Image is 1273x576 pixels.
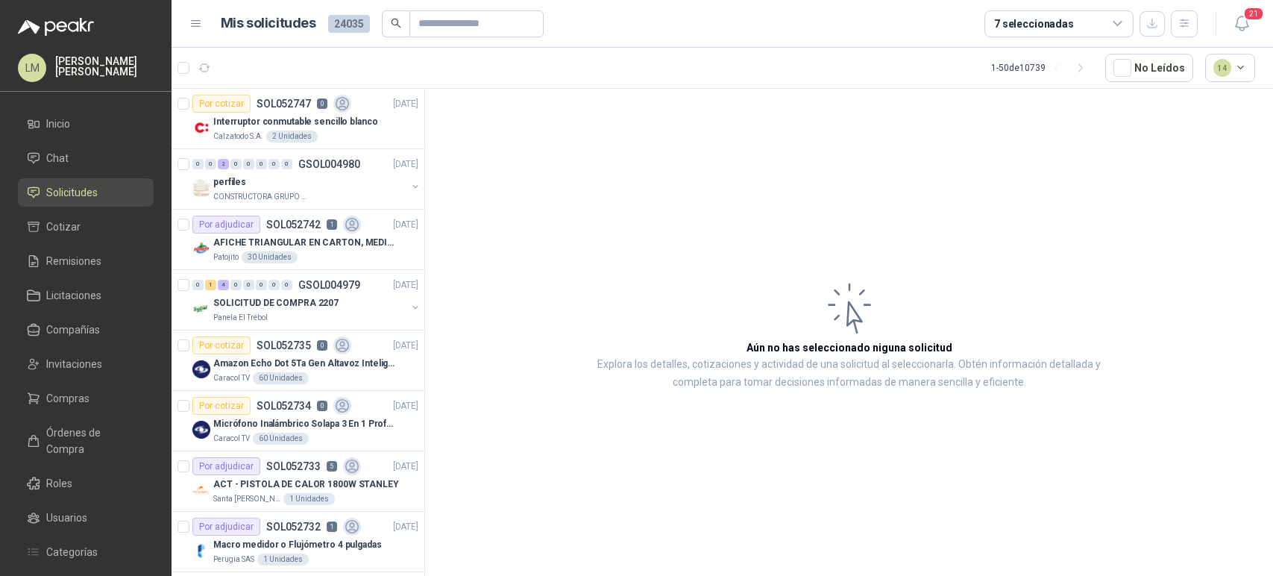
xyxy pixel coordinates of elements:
[317,98,327,109] p: 0
[317,340,327,351] p: 0
[213,236,399,250] p: AFICHE TRIANGULAR EN CARTON, MEDIDAS 30 CM X 45 CM
[192,542,210,560] img: Company Logo
[46,184,98,201] span: Solicitudes
[266,522,321,532] p: SOL052732
[205,280,216,290] div: 1
[192,481,210,499] img: Company Logo
[213,296,339,310] p: SOLICITUD DE COMPRA 2207
[257,340,311,351] p: SOL052735
[283,493,335,505] div: 1 Unidades
[18,213,154,241] a: Cotizar
[172,451,424,512] a: Por adjudicarSOL0527335[DATE] Company LogoACT - PISTOLA DE CALOR 1800W STANLEYSanta [PERSON_NAME]...
[18,18,94,36] img: Logo peakr
[994,16,1074,32] div: 7 seleccionadas
[192,421,210,439] img: Company Logo
[213,372,250,384] p: Caracol TV
[230,159,242,169] div: 0
[172,210,424,270] a: Por adjudicarSOL0527421[DATE] Company LogoAFICHE TRIANGULAR EN CARTON, MEDIDAS 30 CM X 45 CMPatoj...
[327,219,337,230] p: 1
[213,417,399,431] p: Micrófono Inalámbrico Solapa 3 En 1 Profesional F11-2 X2
[257,554,309,566] div: 1 Unidades
[393,157,418,172] p: [DATE]
[192,155,421,203] a: 0 0 2 0 0 0 0 0 GSOL004980[DATE] Company LogoperfilesCONSTRUCTORA GRUPO FIP
[192,95,251,113] div: Por cotizar
[18,504,154,532] a: Usuarios
[317,401,327,411] p: 0
[172,512,424,572] a: Por adjudicarSOL0527321[DATE] Company LogoMacro medidor o Flujómetro 4 pulgadasPerugia SAS1 Unidades
[281,159,292,169] div: 0
[393,218,418,232] p: [DATE]
[46,544,98,560] span: Categorías
[268,159,280,169] div: 0
[192,159,204,169] div: 0
[393,399,418,413] p: [DATE]
[46,356,102,372] span: Invitaciones
[18,538,154,566] a: Categorías
[192,397,251,415] div: Por cotizar
[393,520,418,534] p: [DATE]
[46,510,87,526] span: Usuarios
[192,119,210,137] img: Company Logo
[192,336,251,354] div: Por cotizar
[213,554,254,566] p: Perugia SAS
[213,191,307,203] p: CONSTRUCTORA GRUPO FIP
[243,280,254,290] div: 0
[18,54,46,82] div: LM
[192,280,204,290] div: 0
[266,131,318,143] div: 2 Unidades
[327,522,337,532] p: 1
[192,216,260,234] div: Por adjudicar
[192,360,210,378] img: Company Logo
[18,144,154,172] a: Chat
[298,280,360,290] p: GSOL004979
[55,56,154,77] p: [PERSON_NAME] [PERSON_NAME]
[1243,7,1264,21] span: 21
[230,280,242,290] div: 0
[393,460,418,474] p: [DATE]
[242,251,298,263] div: 30 Unidades
[172,331,424,391] a: Por cotizarSOL0527350[DATE] Company LogoAmazon Echo Dot 5Ta Gen Altavoz Inteligente Alexa AzulCar...
[18,281,154,310] a: Licitaciones
[213,478,399,492] p: ACT - PISTOLA DE CALOR 1800W STANLEY
[18,469,154,498] a: Roles
[18,316,154,344] a: Compañías
[192,179,210,197] img: Company Logo
[213,357,399,371] p: Amazon Echo Dot 5Ta Gen Altavoz Inteligente Alexa Azul
[213,433,250,445] p: Caracol TV
[192,457,260,475] div: Por adjudicar
[327,461,337,472] p: 5
[391,18,401,28] span: search
[18,110,154,138] a: Inicio
[213,493,280,505] p: Santa [PERSON_NAME]
[46,116,70,132] span: Inicio
[192,518,260,536] div: Por adjudicar
[1205,54,1256,82] button: 14
[266,219,321,230] p: SOL052742
[1228,10,1255,37] button: 21
[253,372,309,384] div: 60 Unidades
[218,280,229,290] div: 4
[298,159,360,169] p: GSOL004980
[281,280,292,290] div: 0
[393,97,418,111] p: [DATE]
[268,280,280,290] div: 0
[192,276,421,324] a: 0 1 4 0 0 0 0 0 GSOL004979[DATE] Company LogoSOLICITUD DE COMPRA 2207Panela El Trébol
[257,98,311,109] p: SOL052747
[746,339,952,356] h3: Aún no has seleccionado niguna solicitud
[46,390,89,407] span: Compras
[253,433,309,445] div: 60 Unidades
[18,419,154,463] a: Órdenes de Compra
[221,13,316,34] h1: Mis solicitudes
[393,278,418,292] p: [DATE]
[172,89,424,149] a: Por cotizarSOL0527470[DATE] Company LogoInterruptor conmutable sencillo blancoCalzatodo S.A.2 Uni...
[218,159,229,169] div: 2
[256,159,267,169] div: 0
[257,401,311,411] p: SOL052734
[256,280,267,290] div: 0
[46,475,72,492] span: Roles
[213,175,246,190] p: perfiles
[213,312,268,324] p: Panela El Trébol
[192,240,210,257] img: Company Logo
[172,391,424,451] a: Por cotizarSOL0527340[DATE] Company LogoMicrófono Inalámbrico Solapa 3 En 1 Profesional F11-2 X2C...
[213,131,263,143] p: Calzatodo S.A.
